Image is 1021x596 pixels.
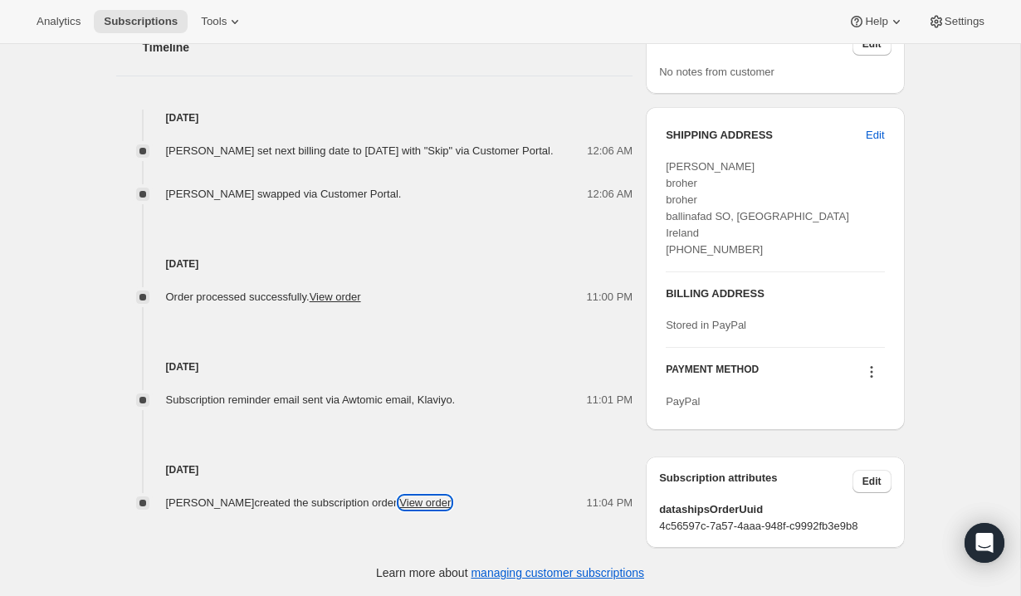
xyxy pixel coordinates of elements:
[666,319,746,331] span: Stored in PayPal
[116,359,633,375] h4: [DATE]
[866,127,884,144] span: Edit
[587,186,633,203] span: 12:06 AM
[166,291,361,303] span: Order processed successfully.
[399,496,451,509] a: View order
[116,110,633,126] h4: [DATE]
[865,15,887,28] span: Help
[659,66,774,78] span: No notes from customer
[104,15,178,28] span: Subscriptions
[838,10,914,33] button: Help
[965,523,1004,563] div: Open Intercom Messenger
[918,10,994,33] button: Settings
[310,291,361,303] a: View order
[587,143,633,159] span: 12:06 AM
[587,392,633,408] span: 11:01 PM
[587,495,633,511] span: 11:04 PM
[659,32,852,56] h3: Notes
[376,564,644,581] p: Learn more about
[852,470,892,493] button: Edit
[862,475,882,488] span: Edit
[166,144,554,157] span: [PERSON_NAME] set next billing date to [DATE] with "Skip" via Customer Portal.
[201,15,227,28] span: Tools
[166,188,402,200] span: [PERSON_NAME] swapped via Customer Portal.
[116,462,633,478] h4: [DATE]
[659,518,891,535] span: 4c56597c-7a57-4aaa-948f-c9992fb3e9b8
[666,160,849,256] span: [PERSON_NAME] broher broher ballinafad SO, [GEOGRAPHIC_DATA] Ireland [PHONE_NUMBER]
[166,393,456,406] span: Subscription reminder email sent via Awtomic email, Klaviyo.
[659,470,852,493] h3: Subscription attributes
[852,32,892,56] button: Edit
[666,363,759,385] h3: PAYMENT METHOD
[471,566,644,579] a: managing customer subscriptions
[37,15,81,28] span: Analytics
[945,15,984,28] span: Settings
[666,286,884,302] h3: BILLING ADDRESS
[191,10,253,33] button: Tools
[143,39,633,56] h2: Timeline
[862,37,882,51] span: Edit
[27,10,90,33] button: Analytics
[116,256,633,272] h4: [DATE]
[659,501,891,518] span: datashipsOrderUuid
[587,289,633,305] span: 11:00 PM
[856,122,894,149] button: Edit
[666,127,866,144] h3: SHIPPING ADDRESS
[166,496,452,509] span: [PERSON_NAME] created the subscription order.
[666,395,700,408] span: PayPal
[94,10,188,33] button: Subscriptions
